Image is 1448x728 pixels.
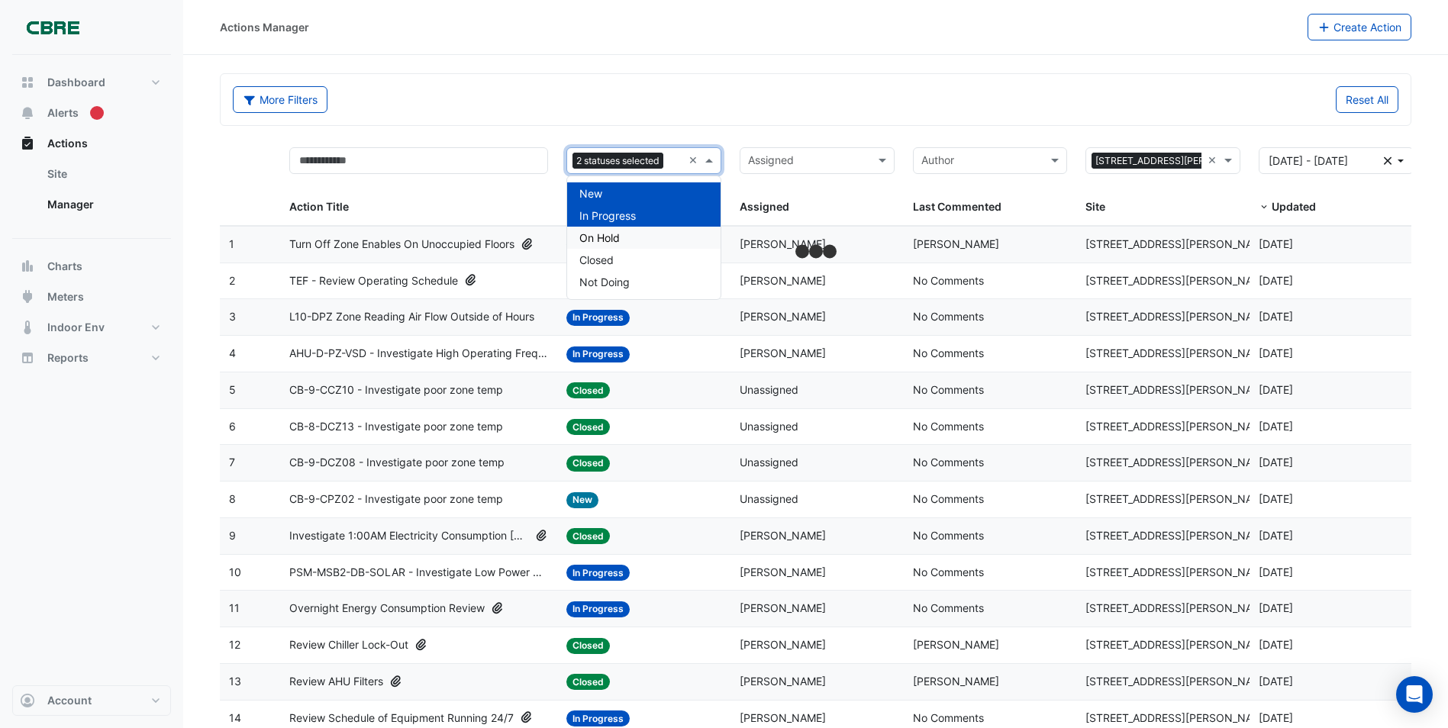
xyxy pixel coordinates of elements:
span: Unassigned [740,456,798,469]
app-icon: Dashboard [20,75,35,90]
span: 12 [229,638,240,651]
span: CB-9-CCZ10 - Investigate poor zone temp [289,382,503,399]
span: Site [1085,200,1105,213]
app-icon: Charts [20,259,35,274]
span: 2025-09-25T14:54:05.073 [1259,383,1293,396]
app-icon: Indoor Env [20,320,35,335]
span: 9 [229,529,236,542]
span: [PERSON_NAME] [740,711,826,724]
span: No Comments [913,711,984,724]
span: No Comments [913,383,984,396]
span: [STREET_ADDRESS][PERSON_NAME] [1085,456,1272,469]
span: 2025-09-25T14:30:23.056 [1259,492,1293,505]
span: Account [47,693,92,708]
span: 2 statuses selected [572,153,663,169]
span: On Hold [579,231,620,244]
span: Action Title [289,200,349,213]
div: Options List [567,176,721,299]
span: 13 [229,675,241,688]
span: Investigate 1:00AM Electricity Consumption [PERSON_NAME] [289,527,528,545]
span: [PERSON_NAME] [740,601,826,614]
span: Review AHU Filters [289,673,383,691]
span: TEF - Review Operating Schedule [289,272,458,290]
span: Closed [566,528,610,544]
span: L10-DPZ Zone Reading Air Flow Outside of Hours [289,308,534,326]
span: 14 [229,711,241,724]
span: Updated [1272,200,1316,213]
span: 2025-09-25T14:48:59.329 [1259,420,1293,433]
span: 2025-09-26T13:41:31.836 [1259,274,1293,287]
span: [STREET_ADDRESS][PERSON_NAME] [1092,153,1263,169]
fa-icon: Clear [1384,153,1392,169]
div: Actions [12,159,171,226]
button: Dashboard [12,67,171,98]
button: Account [12,685,171,716]
button: Alerts [12,98,171,128]
span: 11 [229,601,240,614]
span: Actions [47,136,88,151]
span: Meters [47,289,84,304]
span: Closed [579,253,614,266]
span: Assigned [740,200,789,213]
span: Reports [47,350,89,366]
span: In Progress [566,310,630,326]
span: Indoor Env [47,320,105,335]
button: Indoor Env [12,312,171,343]
span: [STREET_ADDRESS][PERSON_NAME] [1085,675,1272,688]
span: Clear [1208,152,1221,169]
span: New [579,187,602,200]
span: 3 [229,310,236,323]
a: Manager [35,189,171,220]
span: Closed [566,456,610,472]
span: 8 [229,492,236,505]
span: Review Chiller Lock-Out [289,636,408,654]
span: PSM-MSB2-DB-SOLAR - Investigate Low Power Generation [289,564,548,581]
span: Last Commented [913,200,1001,213]
div: Tooltip anchor [90,106,104,120]
button: Reports [12,343,171,373]
button: [DATE] - [DATE] [1259,147,1414,174]
span: [STREET_ADDRESS][PERSON_NAME] [1085,711,1272,724]
app-icon: Alerts [20,105,35,121]
span: [PERSON_NAME] [740,346,826,359]
span: New [566,492,598,508]
span: Unassigned [740,383,798,396]
span: Not Doing [579,275,630,288]
span: In Progress [566,710,630,726]
span: [STREET_ADDRESS][PERSON_NAME] [1085,420,1272,433]
span: Dashboard [47,75,105,90]
span: [STREET_ADDRESS][PERSON_NAME] [1085,529,1272,542]
span: 4 [229,346,236,359]
span: [STREET_ADDRESS][PERSON_NAME] [1085,383,1272,396]
span: No Comments [913,565,984,578]
span: In Progress [566,601,630,617]
span: [STREET_ADDRESS][PERSON_NAME] [1085,601,1272,614]
span: 2025-09-18T17:18:47.464 [1259,565,1293,578]
span: CB-9-CPZ02 - Investigate poor zone temp [289,491,503,508]
span: [PERSON_NAME] [913,237,999,250]
span: No Comments [913,310,984,323]
span: [PERSON_NAME] [740,638,826,651]
app-icon: Reports [20,350,35,366]
span: ​[PERSON_NAME] [740,675,826,688]
button: Actions [12,128,171,159]
span: 2025-08-29T10:38:08.499 [1259,711,1293,724]
span: [STREET_ADDRESS][PERSON_NAME] [1085,310,1272,323]
span: Closed [566,419,610,435]
button: Charts [12,251,171,282]
span: Closed [566,638,610,654]
span: No Comments [913,492,984,505]
span: [PERSON_NAME] [740,310,826,323]
span: [STREET_ADDRESS][PERSON_NAME] [1085,638,1272,651]
span: CB-9-DCZ08 - Investigate poor zone temp [289,454,505,472]
span: 6 [229,420,236,433]
div: Open Intercom Messenger [1396,676,1433,713]
span: 2025-09-18T16:31:53.267 [1259,601,1293,614]
span: ​[PERSON_NAME] [740,237,826,250]
button: Create Action [1308,14,1412,40]
button: Reset All [1336,86,1398,113]
span: 2025-09-01T14:52:30.274 [1259,675,1293,688]
span: 2025-09-26T13:40:14.486 [1259,310,1293,323]
span: AHU-D-PZ-VSD - Investigate High Operating Frequency [289,345,548,362]
div: Actions Manager [220,19,309,35]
